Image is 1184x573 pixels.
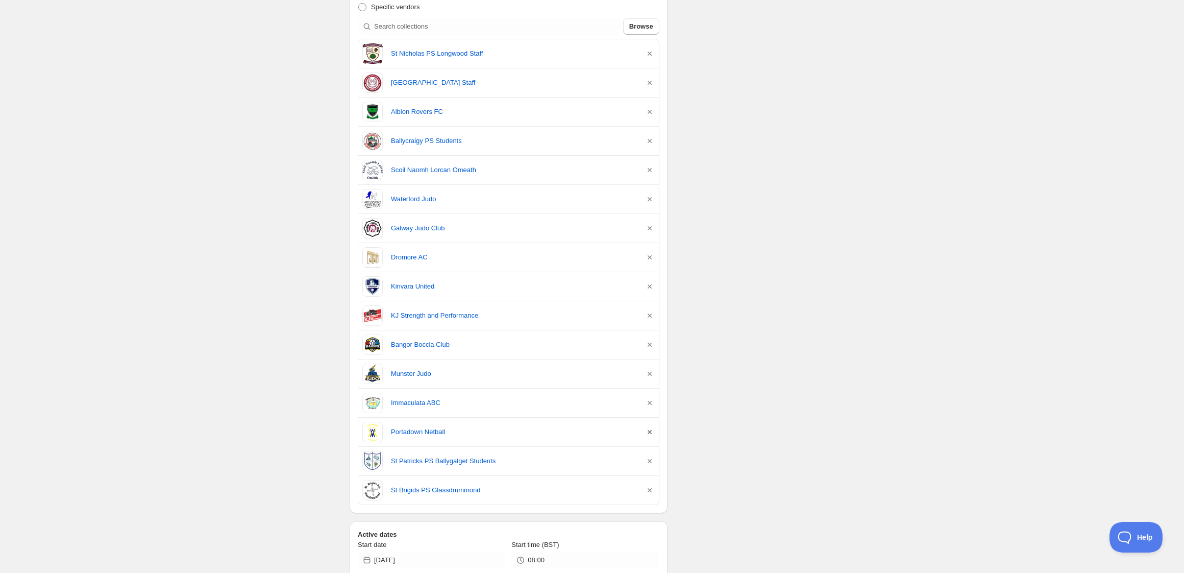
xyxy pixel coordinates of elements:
[374,18,621,35] input: Search collections
[391,223,636,233] a: Galway Judo Club
[1109,522,1164,553] iframe: Toggle Customer Support
[391,49,636,59] a: St Nicholas PS Longwood Staff
[391,427,636,437] a: Portadown Netball
[391,340,636,350] a: Bangor Boccia Club
[391,456,636,466] a: St Patricks PS Ballygalget Students
[391,194,636,204] a: Waterford Judo
[391,485,636,495] a: St Brigids PS Glassdrummond
[391,107,636,117] a: Albion Rovers FC
[358,541,386,548] span: Start date
[629,21,653,32] span: Browse
[391,369,636,379] a: Munster Judo
[391,136,636,146] a: Ballycraigy PS Students
[391,252,636,262] a: Dromore AC
[371,3,420,11] span: Specific vendors
[511,541,559,548] span: Start time (BST)
[391,281,636,292] a: Kinvara United
[391,165,636,175] a: Scoil Naomh Lorcan Omeath
[623,18,659,35] button: Browse
[391,311,636,321] a: KJ Strength and Performance
[391,398,636,408] a: Immaculata ABC
[391,78,636,88] a: [GEOGRAPHIC_DATA] Staff
[358,530,659,540] h2: Active dates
